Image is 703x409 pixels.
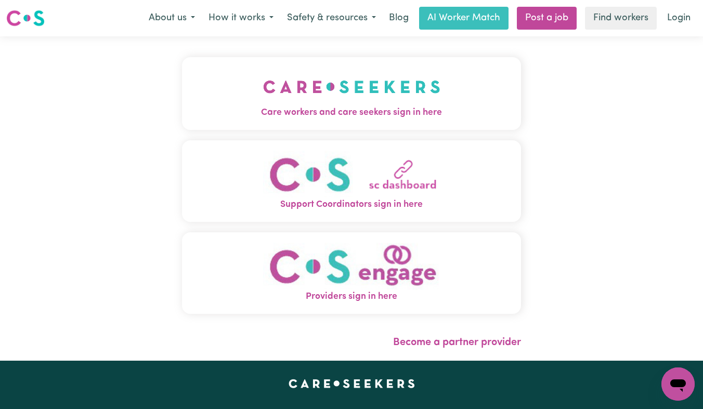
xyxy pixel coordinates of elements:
[289,379,415,388] a: Careseekers home page
[419,7,509,30] a: AI Worker Match
[182,106,521,120] span: Care workers and care seekers sign in here
[6,9,45,28] img: Careseekers logo
[517,7,577,30] a: Post a job
[182,290,521,304] span: Providers sign in here
[393,337,521,348] a: Become a partner provider
[182,232,521,314] button: Providers sign in here
[6,6,45,30] a: Careseekers logo
[182,198,521,212] span: Support Coordinators sign in here
[280,7,383,29] button: Safety & resources
[182,140,521,222] button: Support Coordinators sign in here
[182,57,521,130] button: Care workers and care seekers sign in here
[383,7,415,30] a: Blog
[585,7,657,30] a: Find workers
[142,7,202,29] button: About us
[661,367,695,401] iframe: Button to launch messaging window
[661,7,697,30] a: Login
[202,7,280,29] button: How it works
